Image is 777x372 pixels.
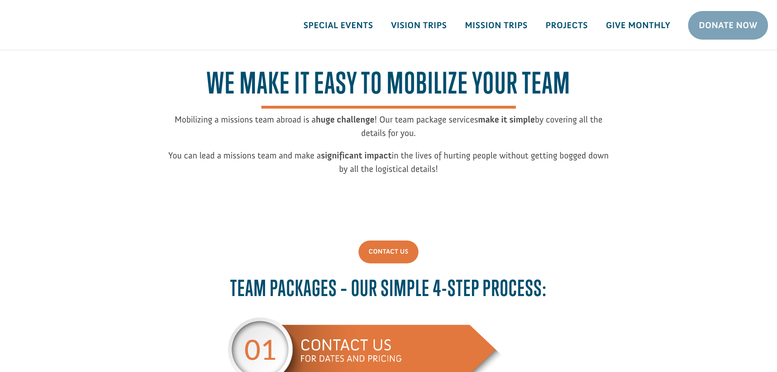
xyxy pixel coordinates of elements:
a: Vision Trips [382,13,456,37]
span: Team Packages – Our simple 4-step process: [230,275,547,301]
a: Projects [537,13,597,37]
span: We make it easy to mobilize your team [206,66,570,109]
a: Donate Now [688,11,768,40]
strong: make it simple [478,114,535,125]
span: You can lead a missions team and make a in the lives of hurting people without getting bogged dow... [168,150,609,174]
a: Give Monthly [597,13,679,37]
a: Special Events [294,13,382,37]
a: Contact Us [359,241,418,263]
p: Mobilizing a missions team abroad is a ! Our team package services by covering all the details fo... [168,113,609,149]
strong: huge challenge [316,114,374,125]
a: Mission Trips [456,13,537,37]
strong: significant impact [321,150,392,161]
